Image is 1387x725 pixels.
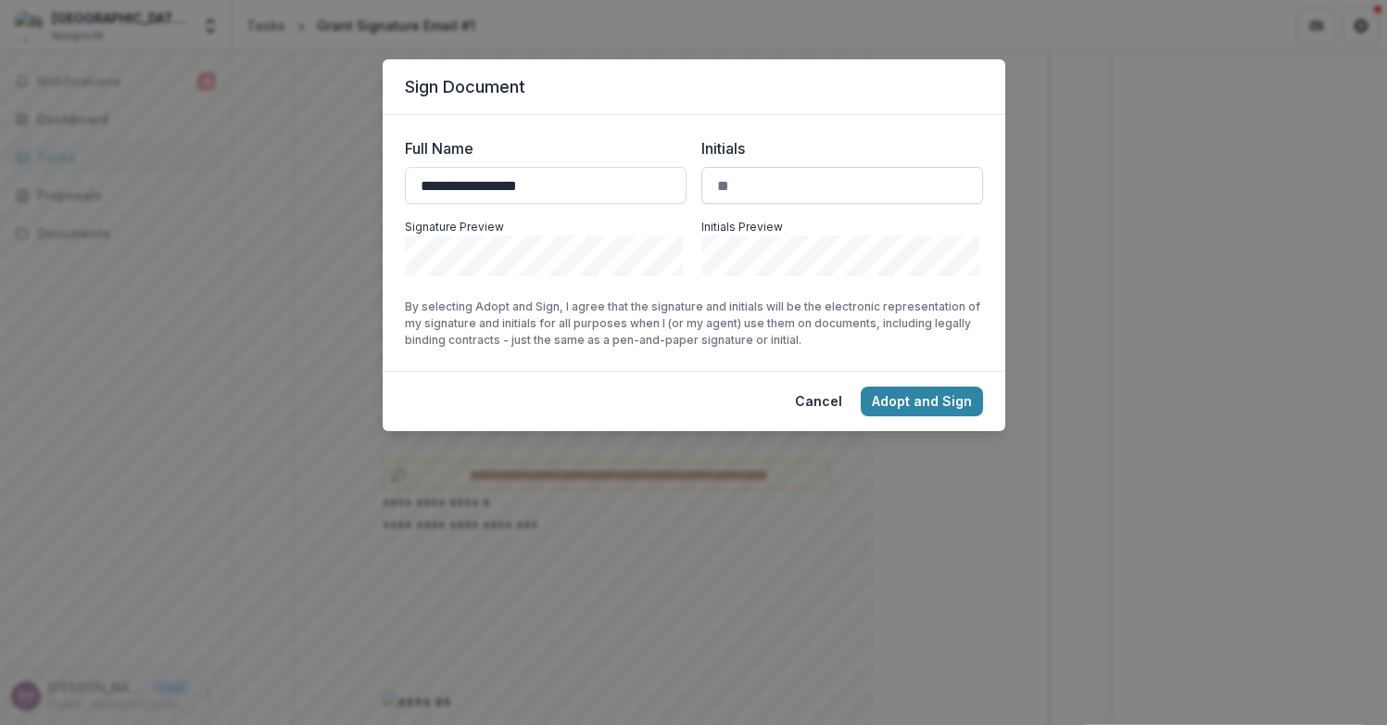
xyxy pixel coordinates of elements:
[405,137,675,159] label: Full Name
[405,299,983,349] p: By selecting Adopt and Sign, I agree that the signature and initials will be the electronic repre...
[701,137,972,159] label: Initials
[784,387,853,416] button: Cancel
[383,59,1005,115] header: Sign Document
[405,219,687,235] p: Signature Preview
[861,387,983,416] button: Adopt and Sign
[701,219,983,235] p: Initials Preview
